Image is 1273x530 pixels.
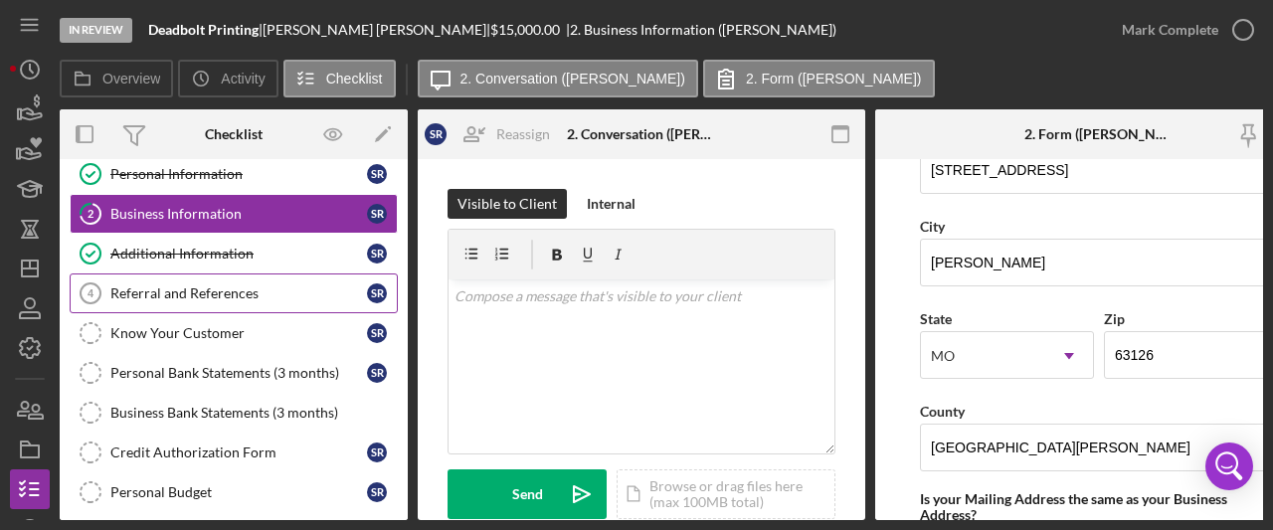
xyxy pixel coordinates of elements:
label: 2. Form ([PERSON_NAME]) [746,71,922,87]
div: S R [367,244,387,264]
label: County [920,403,965,420]
div: 2. Conversation ([PERSON_NAME]) [567,126,716,142]
label: 2. Conversation ([PERSON_NAME]) [460,71,685,87]
div: S R [425,123,447,145]
div: S R [367,204,387,224]
button: Mark Complete [1102,10,1263,50]
button: SRReassign [415,114,570,154]
div: S R [367,283,387,303]
div: S R [367,164,387,184]
label: City [920,218,945,235]
button: 2. Form ([PERSON_NAME]) [703,60,935,97]
div: Mark Complete [1122,10,1218,50]
div: S R [367,442,387,462]
div: S R [367,482,387,502]
a: 2Business InformationSR [70,194,398,234]
div: MO [931,348,955,364]
button: 2. Conversation ([PERSON_NAME]) [418,60,698,97]
div: 2. Form ([PERSON_NAME]) [1024,126,1174,142]
a: Personal BudgetSR [70,472,398,512]
div: Personal Information [110,166,367,182]
div: Credit Authorization Form [110,444,367,460]
label: Zip [1104,310,1125,327]
tspan: 4 [88,287,94,299]
button: Send [448,469,607,519]
div: In Review [60,18,132,43]
a: Personal InformationSR [70,154,398,194]
a: Personal Bank Statements (3 months)SR [70,353,398,393]
div: [PERSON_NAME] [PERSON_NAME] | [263,22,490,38]
div: Referral and References [110,285,367,301]
a: Credit Authorization FormSR [70,433,398,472]
div: Additional Information [110,246,367,262]
div: Business Bank Statements (3 months) [110,405,397,421]
div: Checklist [205,126,263,142]
button: Visible to Client [448,189,567,219]
div: Visible to Client [457,189,557,219]
button: Checklist [283,60,396,97]
div: S R [367,323,387,343]
button: Overview [60,60,173,97]
div: | [148,22,263,38]
div: Internal [587,189,636,219]
b: Deadbolt Printing [148,21,259,38]
div: | 2. Business Information ([PERSON_NAME]) [566,22,836,38]
div: Personal Bank Statements (3 months) [110,365,367,381]
label: Checklist [326,71,383,87]
div: Know Your Customer [110,325,367,341]
div: Send [512,469,543,519]
a: 4Referral and ReferencesSR [70,273,398,313]
a: Additional InformationSR [70,234,398,273]
div: Personal Budget [110,484,367,500]
div: S R [367,363,387,383]
div: Open Intercom Messenger [1205,442,1253,490]
div: $15,000.00 [490,22,566,38]
div: Reassign [496,114,550,154]
button: Activity [178,60,277,97]
label: Overview [102,71,160,87]
div: Business Information [110,206,367,222]
tspan: 2 [88,207,93,220]
a: Know Your CustomerSR [70,313,398,353]
button: Internal [577,189,645,219]
label: Activity [221,71,265,87]
a: Business Bank Statements (3 months) [70,393,398,433]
